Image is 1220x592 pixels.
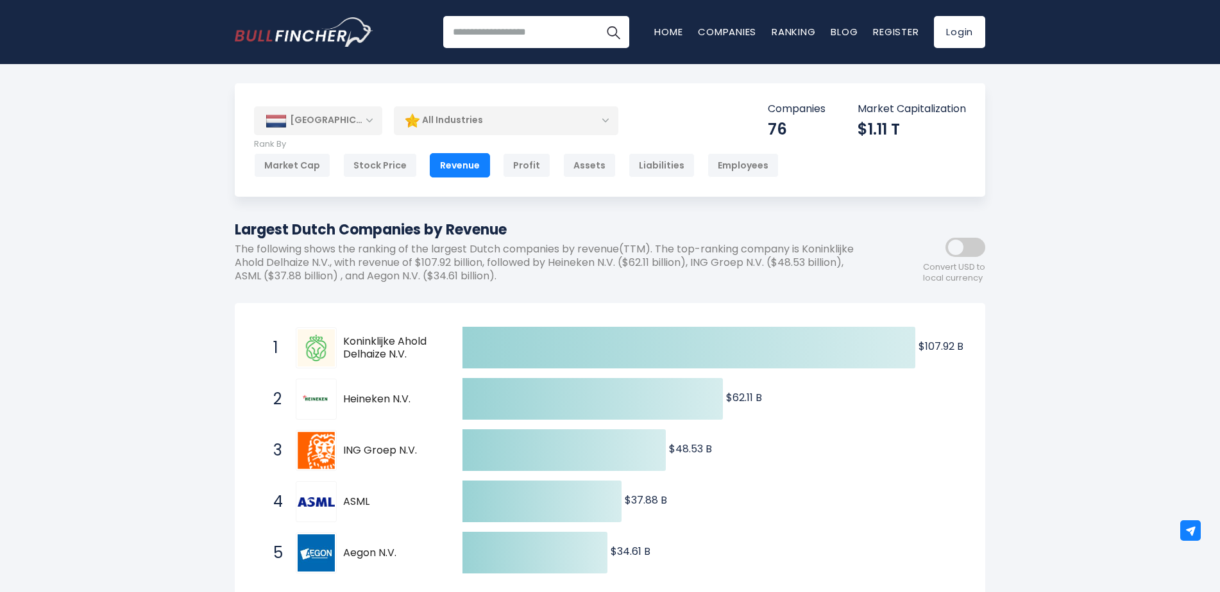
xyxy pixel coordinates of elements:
text: $34.61 B [611,544,650,559]
p: Market Capitalization [858,103,966,116]
div: Profit [503,153,550,177]
div: Stock Price [343,153,417,177]
span: 5 [267,542,280,564]
text: $107.92 B [919,339,963,354]
div: Assets [563,153,616,177]
button: Search [597,16,629,48]
img: ING Groep N.V. [298,432,335,469]
text: $48.53 B [669,441,712,456]
img: Aegon N.V. [298,534,335,571]
span: 1 [267,337,280,359]
a: Login [934,16,985,48]
p: The following shows the ranking of the largest Dutch companies by revenue(TTM). The top-ranking c... [235,243,870,283]
img: Koninklijke Ahold Delhaize N.V. [298,329,335,366]
p: Companies [768,103,826,116]
span: Koninklijke Ahold Delhaize N.V. [343,335,440,362]
img: Bullfincher logo [235,17,373,47]
span: Convert USD to local currency [923,262,985,284]
div: Revenue [430,153,490,177]
div: $1.11 T [858,119,966,139]
span: ING Groep N.V. [343,444,440,457]
a: Blog [831,25,858,38]
img: Heineken N.V. [298,386,335,413]
div: Liabilities [629,153,695,177]
a: Go to homepage [235,17,373,47]
span: Aegon N.V. [343,547,440,560]
a: Home [654,25,682,38]
span: 2 [267,388,280,410]
h1: Largest Dutch Companies by Revenue [235,219,870,240]
div: Employees [707,153,779,177]
a: Companies [698,25,756,38]
span: 4 [267,491,280,513]
span: Heineken N.V. [343,393,440,406]
a: Register [873,25,919,38]
span: 3 [267,440,280,461]
div: Market Cap [254,153,330,177]
text: $37.88 B [625,493,667,507]
div: 76 [768,119,826,139]
span: ASML [343,495,440,509]
div: All Industries [394,106,618,135]
p: Rank By [254,139,779,150]
img: ASML [298,497,335,507]
div: [GEOGRAPHIC_DATA] [254,106,382,135]
a: Ranking [772,25,815,38]
text: $62.11 B [726,390,762,405]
